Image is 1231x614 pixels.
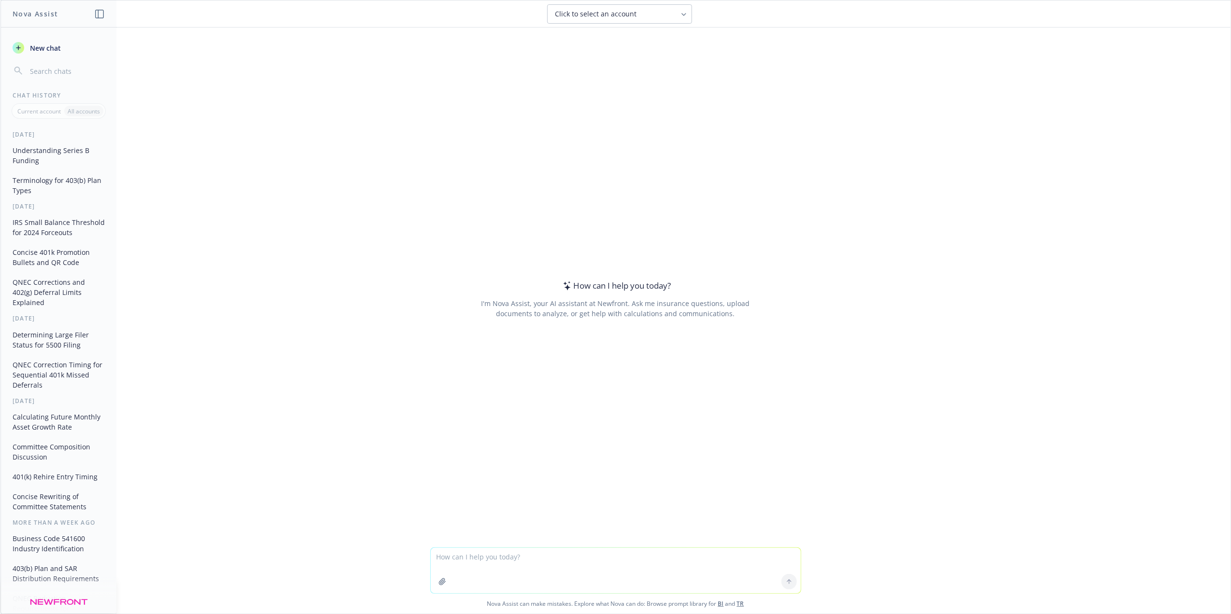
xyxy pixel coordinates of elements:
button: Committee Composition Discussion [9,439,109,465]
div: More than a week ago [1,518,116,527]
p: All accounts [68,107,100,115]
a: TR [737,600,744,608]
div: Chat History [1,91,116,99]
div: How can I help you today? [560,279,671,292]
input: Search chats [28,64,105,78]
div: I'm Nova Assist, your AI assistant at Newfront. Ask me insurance questions, upload documents to a... [480,298,751,319]
div: [DATE] [1,397,116,405]
div: [DATE] [1,130,116,139]
button: Click to select an account [547,4,692,24]
h1: Nova Assist [13,9,58,19]
div: [DATE] [1,314,116,322]
button: QNEC Correction Timing for Sequential 401k Missed Deferrals [9,357,109,393]
button: IRS Small Balance Threshold for 2024 Forceouts [9,214,109,240]
button: Understanding Series B Funding [9,142,109,168]
a: BI [718,600,724,608]
button: QNEC Corrections and 402(g) Deferral Limits Explained [9,274,109,310]
button: Calculating Future Monthly Asset Growth Rate [9,409,109,435]
button: Terminology for 403(b) Plan Types [9,172,109,198]
span: New chat [28,43,61,53]
p: Current account [17,107,61,115]
button: Concise 401k Promotion Bullets and QR Code [9,244,109,270]
button: New chat [9,39,109,56]
span: Click to select an account [555,9,637,19]
button: Determining Large Filer Status for 5500 Filing [9,327,109,353]
button: 401(k) Rehire Entry Timing [9,469,109,485]
button: Concise Rewriting of Committee Statements [9,488,109,515]
span: Nova Assist can make mistakes. Explore what Nova can do: Browse prompt library for and [4,594,1227,614]
button: Business Code 541600 Industry Identification [9,530,109,557]
button: 403(b) Plan and SAR Distribution Requirements [9,560,109,586]
div: [DATE] [1,202,116,210]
